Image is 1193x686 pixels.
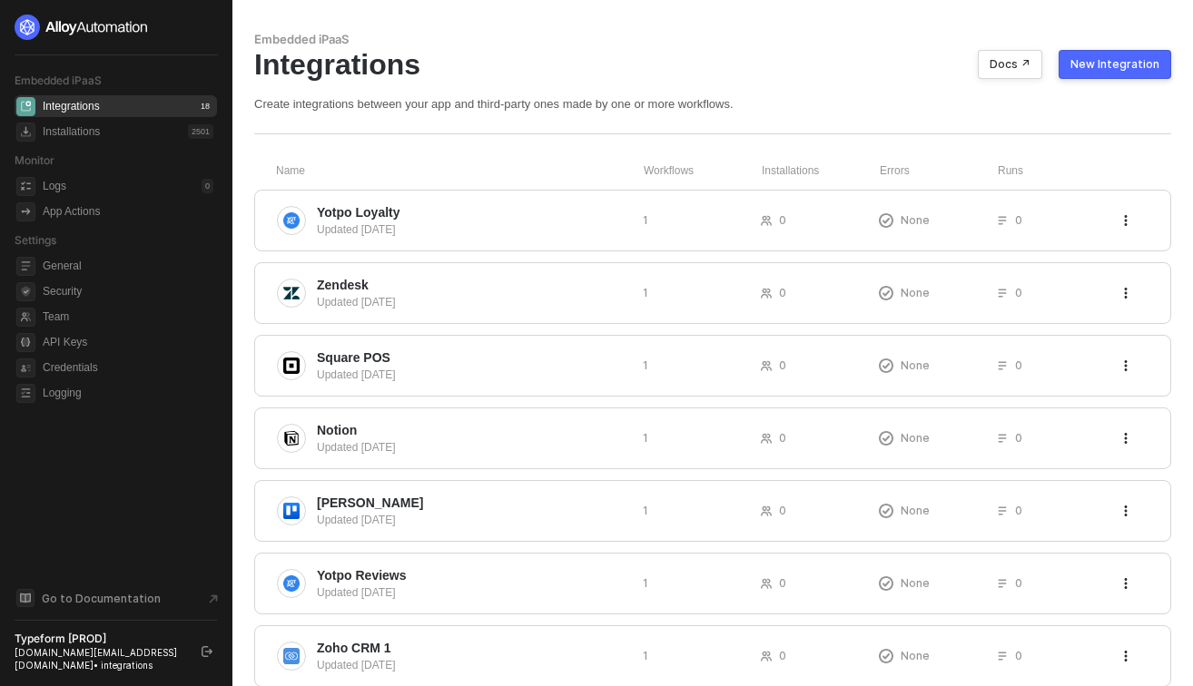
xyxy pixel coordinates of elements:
span: None [901,358,930,373]
div: Workflows [644,163,762,179]
div: Updated [DATE] [317,439,628,456]
span: icon-threedots [1120,215,1131,226]
div: Installations [762,163,880,179]
img: integration-icon [283,503,300,519]
span: 1 [643,503,648,518]
span: 0 [1015,503,1022,518]
span: 0 [779,648,786,663]
div: Integrations [43,99,100,114]
div: Errors [880,163,998,179]
span: Security [43,280,213,302]
span: icon-threedots [1120,433,1131,444]
button: New Integration [1059,50,1171,79]
div: Embedded iPaaS [254,32,1171,47]
div: Updated [DATE] [317,512,628,528]
img: integration-icon [283,285,300,301]
span: [PERSON_NAME] [317,494,423,512]
span: icon-users [761,578,772,589]
div: 0 [202,179,213,193]
span: logout [202,646,212,657]
span: icon-list [997,433,1008,444]
span: icon-threedots [1120,360,1131,371]
div: 18 [197,99,213,113]
span: None [901,503,930,518]
div: Typeform [PROD] [15,632,185,646]
span: icon-threedots [1120,578,1131,589]
span: 1 [643,285,648,300]
div: Installations [43,124,100,140]
div: New Integration [1070,57,1159,72]
img: integration-icon [283,575,300,592]
span: logging [16,384,35,403]
span: 0 [1015,575,1022,591]
div: Updated [DATE] [317,584,628,601]
span: Logging [43,382,213,404]
span: None [901,648,930,663]
span: api-key [16,333,35,352]
span: icon-exclamation [879,431,893,446]
span: 1 [643,358,648,373]
span: 1 [643,430,648,446]
img: integration-icon [283,648,300,664]
span: 0 [779,285,786,300]
div: Name [276,163,644,179]
span: Credentials [43,357,213,378]
span: Zendesk [317,276,369,294]
img: integration-icon [283,212,300,229]
span: None [901,575,930,591]
span: 0 [779,212,786,228]
span: icon-threedots [1120,288,1131,299]
span: 1 [643,575,648,591]
div: Updated [DATE] [317,367,628,383]
span: 0 [1015,358,1022,373]
span: 0 [779,575,786,591]
span: icon-exclamation [879,358,893,373]
span: None [901,212,930,228]
div: Updated [DATE] [317,657,628,673]
span: Team [43,306,213,328]
span: Go to Documentation [42,591,161,606]
span: icon-users [761,433,772,444]
span: icon-app-actions [16,202,35,221]
a: logo [15,15,217,40]
div: Docs ↗ [990,57,1030,72]
img: integration-icon [283,358,300,374]
span: Yotpo Loyalty [317,203,400,221]
span: Notion [317,421,357,439]
span: 0 [779,430,786,446]
span: icon-list [997,578,1008,589]
span: icon-logs [16,177,35,196]
span: icon-exclamation [879,576,893,591]
span: integrations [16,97,35,116]
span: 0 [1015,285,1022,300]
div: Logs [43,179,66,194]
span: Yotpo Reviews [317,566,407,584]
span: Settings [15,233,56,247]
a: Knowledge Base [15,587,218,609]
span: installations [16,122,35,142]
button: Docs ↗ [978,50,1042,79]
div: Runs [998,163,1122,179]
span: icon-exclamation [879,649,893,663]
span: document-arrow [204,590,222,608]
span: None [901,430,930,446]
span: icon-list [997,215,1008,226]
span: 0 [779,503,786,518]
span: 1 [643,648,648,663]
span: icon-threedots [1120,505,1131,516]
span: icon-exclamation [879,286,893,300]
div: 2501 [188,124,213,139]
span: 0 [779,358,786,373]
span: icon-users [761,215,772,226]
img: logo [15,15,149,40]
span: Monitor [15,153,54,167]
span: API Keys [43,331,213,353]
span: icon-list [997,651,1008,661]
span: 0 [1015,430,1022,446]
div: Updated [DATE] [317,221,628,238]
div: [DOMAIN_NAME][EMAIL_ADDRESS][DOMAIN_NAME] • integrations [15,646,185,671]
span: icon-users [761,505,772,516]
span: general [16,257,35,276]
span: icon-threedots [1120,651,1131,661]
div: App Actions [43,204,100,220]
